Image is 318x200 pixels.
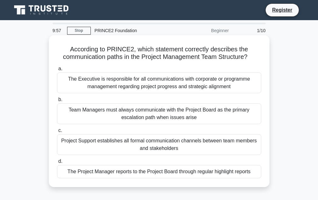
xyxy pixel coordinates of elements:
[58,158,62,164] span: d.
[91,24,177,37] div: PRINCE2 Foundation
[58,128,62,133] span: c.
[58,97,62,102] span: b.
[67,27,91,35] a: Stop
[233,24,269,37] div: 1/10
[268,6,296,14] a: Register
[58,66,62,71] span: a.
[57,103,261,124] div: Team Managers must always communicate with the Project Board as the primary escalation path when ...
[177,24,233,37] div: Beginner
[57,72,261,93] div: The Executive is responsible for all communications with corporate or programme management regard...
[57,134,261,155] div: Project Support establishes all formal communication channels between team members and stakeholders
[57,165,261,178] div: The Project Manager reports to the Project Board through regular highlight reports
[56,45,262,61] h5: According to PRINCE2, which statement correctly describes the communication paths in the Project ...
[49,24,67,37] div: 9:57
